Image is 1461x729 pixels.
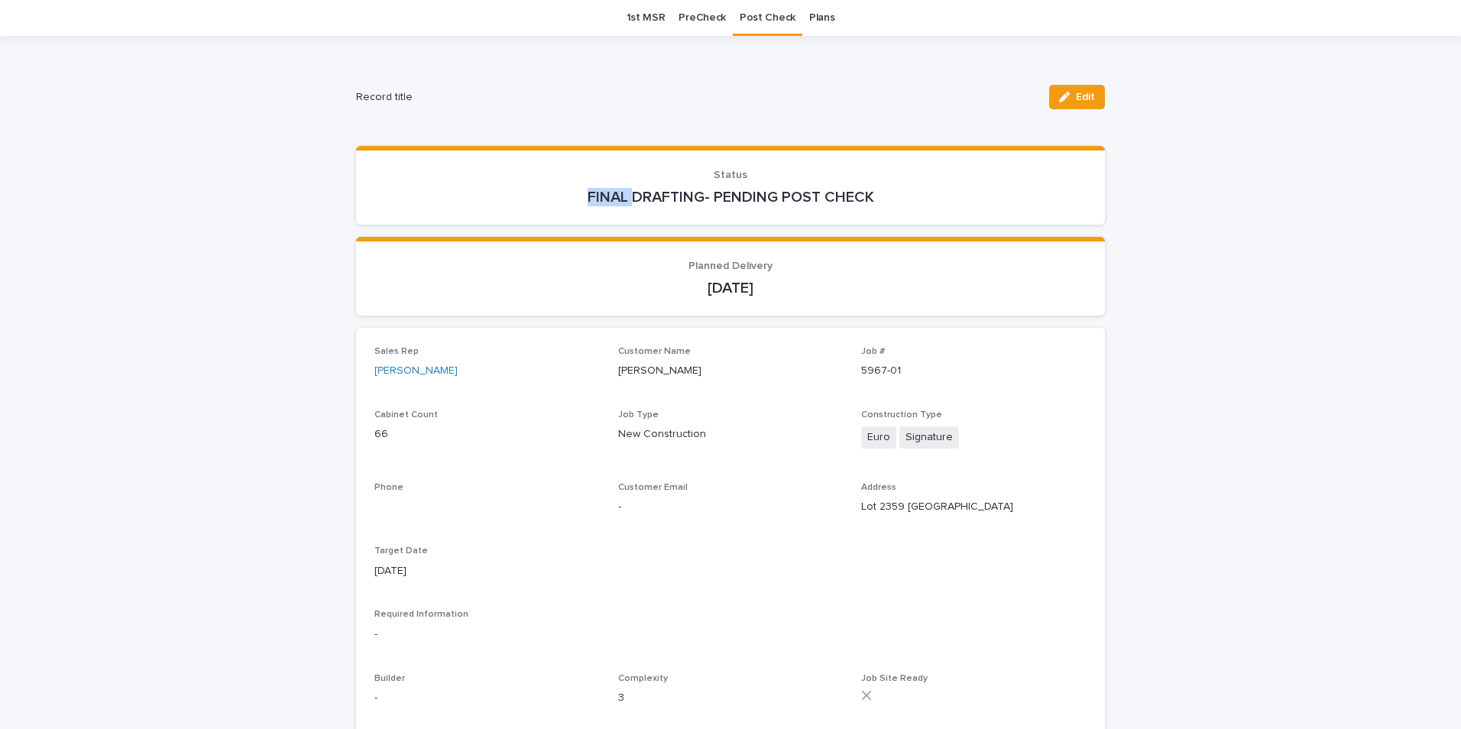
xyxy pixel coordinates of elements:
span: Construction Type [861,410,942,420]
a: [PERSON_NAME] [374,363,458,379]
button: Edit [1049,85,1105,109]
span: Phone [374,483,403,492]
span: Signature [899,426,959,449]
p: - [618,499,844,515]
span: Status [714,170,747,180]
p: 3 [618,690,844,706]
p: FINAL DRAFTING- PENDING POST CHECK [374,188,1087,206]
h2: Record title [356,91,1037,104]
p: Lot 2359 [GEOGRAPHIC_DATA] [861,499,1087,515]
p: - [374,627,1087,643]
p: New Construction [618,426,844,442]
p: [PERSON_NAME] [618,363,844,379]
span: Euro [861,426,896,449]
p: 66 [374,426,600,442]
span: Cabinet Count [374,410,438,420]
span: Required Information [374,610,468,619]
span: Builder [374,674,405,683]
span: Address [861,483,896,492]
p: 5967-01 [861,363,1087,379]
span: Customer Name [618,347,691,356]
span: Target Date [374,546,428,556]
span: Job # [861,347,885,356]
span: Edit [1076,92,1095,102]
span: Complexity [618,674,668,683]
p: [DATE] [374,563,600,579]
span: Sales Rep [374,347,419,356]
p: - [374,690,600,706]
span: Job Site Ready [861,674,928,683]
span: Customer Email [618,483,688,492]
span: Planned Delivery [688,261,773,271]
p: [DATE] [374,279,1087,297]
span: Job Type [618,410,659,420]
